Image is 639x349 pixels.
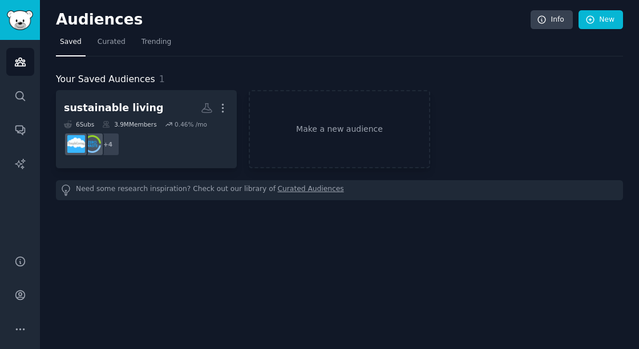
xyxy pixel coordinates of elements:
img: GummySearch logo [7,10,33,30]
img: simpleliving [67,135,85,153]
div: 3.9M Members [102,120,156,128]
span: Your Saved Audiences [56,72,155,87]
a: sustainable living6Subs3.9MMembers0.46% /mo+4ZeroWastesimpleliving [56,90,237,168]
div: 0.46 % /mo [175,120,207,128]
span: Trending [141,37,171,47]
a: Curated Audiences [278,184,344,196]
h2: Audiences [56,11,531,29]
div: Need some research inspiration? Check out our library of [56,180,623,200]
span: Saved [60,37,82,47]
span: 1 [159,74,165,84]
a: Info [531,10,573,30]
a: Trending [137,33,175,56]
a: New [579,10,623,30]
a: Saved [56,33,86,56]
div: + 4 [96,132,120,156]
span: Curated [98,37,126,47]
a: Make a new audience [249,90,430,168]
img: ZeroWaste [83,135,101,153]
div: 6 Sub s [64,120,94,128]
div: sustainable living [64,101,164,115]
a: Curated [94,33,130,56]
